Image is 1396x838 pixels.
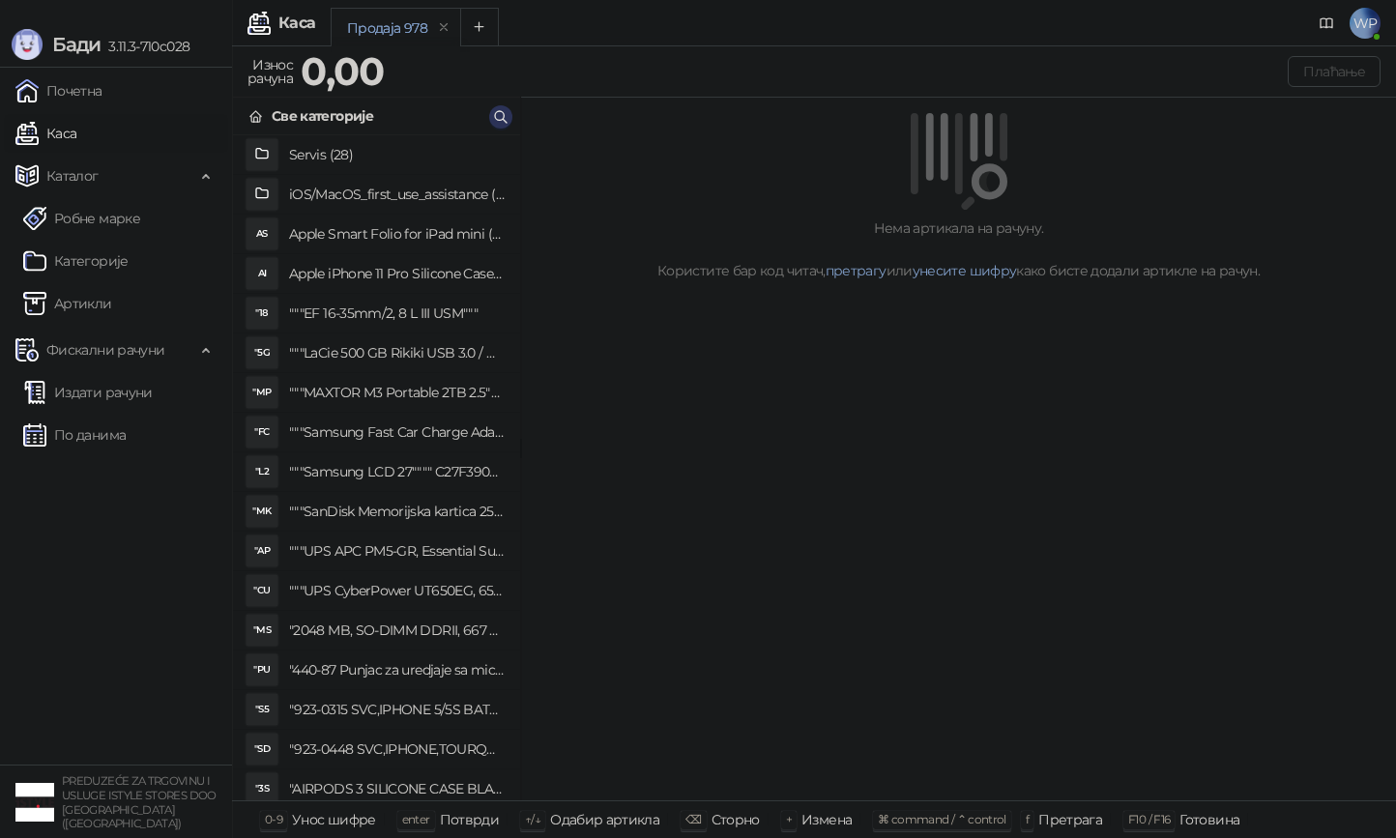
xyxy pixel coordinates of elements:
[247,496,277,527] div: "MK
[46,157,99,195] span: Каталог
[347,17,427,39] div: Продаја 978
[440,807,500,832] div: Потврди
[1179,807,1239,832] div: Готовина
[46,331,164,369] span: Фискални рачуни
[23,199,140,238] a: Робне марке
[15,114,76,153] a: Каса
[878,812,1006,826] span: ⌘ command / ⌃ control
[289,535,505,566] h4: """UPS APC PM5-GR, Essential Surge Arrest,5 utic_nica"""
[525,812,540,826] span: ↑/↓
[289,298,505,329] h4: """EF 16-35mm/2, 8 L III USM"""
[15,72,102,110] a: Почетна
[247,377,277,408] div: "MP
[289,496,505,527] h4: """SanDisk Memorijska kartica 256GB microSDXC sa SD adapterom SDSQXA1-256G-GN6MA - Extreme PLUS, ...
[1038,807,1102,832] div: Претрага
[62,774,217,830] small: PREDUZEĆE ZA TRGOVINU I USLUGE ISTYLE STORES DOO [GEOGRAPHIC_DATA] ([GEOGRAPHIC_DATA])
[1311,8,1342,39] a: Документација
[544,217,1373,281] div: Нема артикала на рачуну. Користите бар код читач, или како бисте додали артикле на рачун.
[460,8,499,46] button: Add tab
[289,654,505,685] h4: "440-87 Punjac za uredjaje sa micro USB portom 4/1, Stand."
[244,52,297,91] div: Износ рачуна
[247,337,277,368] div: "5G
[247,258,277,289] div: AI
[265,812,282,826] span: 0-9
[1288,56,1381,87] button: Плаћање
[101,38,189,55] span: 3.11.3-710c028
[301,47,384,95] strong: 0,00
[247,734,277,765] div: "SD
[247,417,277,448] div: "FC
[278,15,315,31] div: Каса
[289,694,505,725] h4: "923-0315 SVC,IPHONE 5/5S BATTERY REMOVAL TRAY Držač za iPhone sa kojim se otvara display
[402,812,430,826] span: enter
[247,773,277,804] div: "3S
[52,33,101,56] span: Бади
[247,535,277,566] div: "AP
[23,292,46,315] img: Artikli
[247,694,277,725] div: "S5
[289,377,505,408] h4: """MAXTOR M3 Portable 2TB 2.5"""" crni eksterni hard disk HX-M201TCB/GM"""
[247,654,277,685] div: "PU
[1128,812,1170,826] span: F10 / F16
[289,179,505,210] h4: iOS/MacOS_first_use_assistance (4)
[272,105,373,127] div: Све категорије
[289,615,505,646] h4: "2048 MB, SO-DIMM DDRII, 667 MHz, Napajanje 1,8 0,1 V, Latencija CL5"
[289,139,505,170] h4: Servis (28)
[289,218,505,249] h4: Apple Smart Folio for iPad mini (A17 Pro) - Sage
[23,284,112,323] a: ArtikliАртикли
[826,262,887,279] a: претрагу
[292,807,376,832] div: Унос шифре
[15,783,54,822] img: 64x64-companyLogo-77b92cf4-9946-4f36-9751-bf7bb5fd2c7d.png
[550,807,659,832] div: Одабир артикла
[247,298,277,329] div: "18
[247,456,277,487] div: "L2
[786,812,792,826] span: +
[1350,8,1381,39] span: WP
[247,615,277,646] div: "MS
[1026,812,1029,826] span: f
[685,812,701,826] span: ⌫
[289,258,505,289] h4: Apple iPhone 11 Pro Silicone Case - Black
[23,373,153,412] a: Издати рачуни
[247,575,277,606] div: "CU
[289,337,505,368] h4: """LaCie 500 GB Rikiki USB 3.0 / Ultra Compact & Resistant aluminum / USB 3.0 / 2.5"""""""
[289,734,505,765] h4: "923-0448 SVC,IPHONE,TOURQUE DRIVER KIT .65KGF- CM Šrafciger "
[289,575,505,606] h4: """UPS CyberPower UT650EG, 650VA/360W , line-int., s_uko, desktop"""
[289,773,505,804] h4: "AIRPODS 3 SILICONE CASE BLACK"
[913,262,1017,279] a: унесите шифру
[289,417,505,448] h4: """Samsung Fast Car Charge Adapter, brzi auto punja_, boja crna"""
[12,29,43,60] img: Logo
[801,807,852,832] div: Измена
[289,456,505,487] h4: """Samsung LCD 27"""" C27F390FHUXEN"""
[23,416,126,454] a: По данима
[247,218,277,249] div: AS
[431,19,456,36] button: remove
[233,135,520,800] div: grid
[712,807,760,832] div: Сторно
[23,242,129,280] a: Категорије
